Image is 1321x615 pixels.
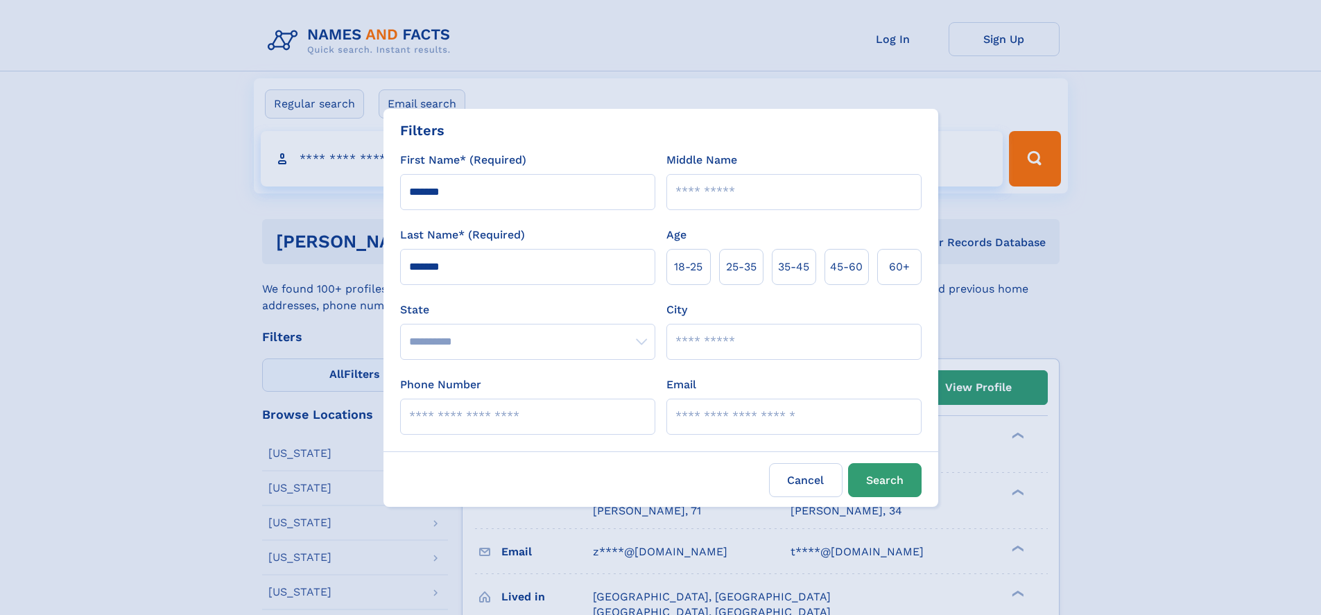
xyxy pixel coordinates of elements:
[666,152,737,168] label: Middle Name
[400,227,525,243] label: Last Name* (Required)
[726,259,757,275] span: 25‑35
[889,259,910,275] span: 60+
[830,259,863,275] span: 45‑60
[400,376,481,393] label: Phone Number
[666,227,687,243] label: Age
[666,376,696,393] label: Email
[769,463,843,497] label: Cancel
[400,120,444,141] div: Filters
[400,302,655,318] label: State
[848,463,922,497] button: Search
[674,259,702,275] span: 18‑25
[400,152,526,168] label: First Name* (Required)
[778,259,809,275] span: 35‑45
[666,302,687,318] label: City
